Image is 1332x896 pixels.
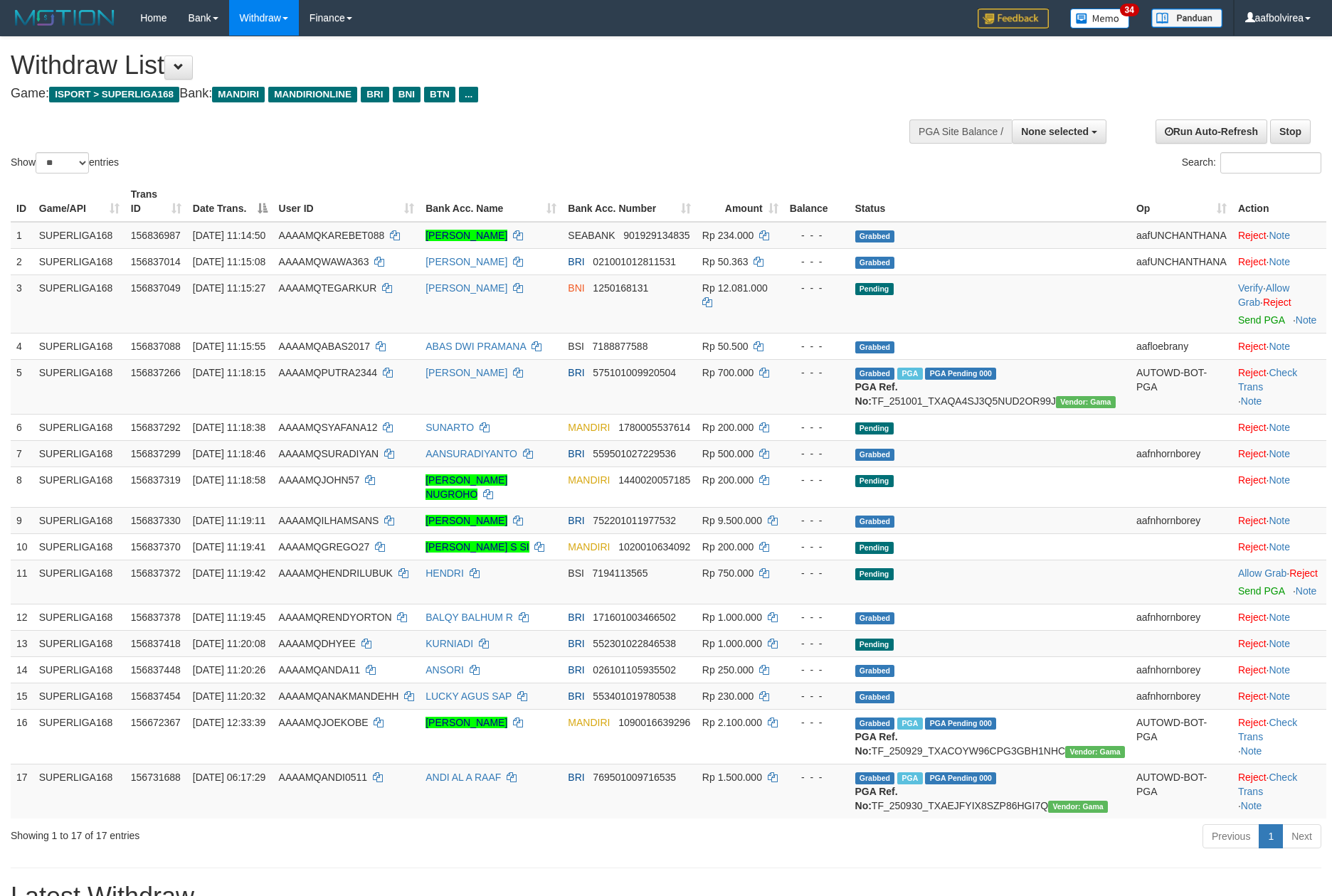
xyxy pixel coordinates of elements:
[279,567,393,579] span: AAAAMQHENDRILUBUK
[193,474,265,486] span: [DATE] 11:18:58
[855,230,895,242] span: Grabbed
[702,282,768,294] span: Rp 12.081.000
[855,731,898,757] b: PGA Ref. No:
[131,230,181,241] span: 156836987
[361,87,388,102] span: BRI
[11,248,33,274] td: 2
[562,181,697,222] th: Bank Acc. Number: activate to sort column ascending
[393,87,421,102] span: BNI
[1282,824,1321,848] a: Next
[1238,567,1289,579] span: ·
[790,420,844,434] div: - - -
[33,630,125,656] td: SUPERLIGA168
[131,541,181,553] span: 156837370
[702,448,754,459] span: Rp 500.000
[1232,181,1326,222] th: Action
[11,630,33,656] td: 13
[279,612,392,623] span: AAAAMQRENDYORTON
[1269,422,1290,433] a: Note
[425,638,473,649] a: KURNIADI
[1241,745,1262,757] a: Note
[420,181,562,222] th: Bank Acc. Name: activate to sort column ascending
[193,541,265,553] span: [DATE] 11:19:41
[1269,230,1290,241] a: Note
[1238,612,1267,623] a: Reject
[925,718,996,730] span: PGA Pending
[1131,333,1232,359] td: aafloebrany
[1232,560,1326,604] td: ·
[1131,709,1232,764] td: AUTOWD-BOT-PGA
[855,341,895,353] span: Grabbed
[1012,119,1106,144] button: None selected
[1220,152,1321,174] input: Search:
[1065,746,1125,758] span: Vendor URL: https://trx31.1velocity.biz
[11,414,33,440] td: 6
[850,359,1131,414] td: TF_251001_TXAQA4SJ3Q5NUD2OR99J
[702,638,762,649] span: Rp 1.000.000
[855,381,898,407] b: PGA Ref. No:
[1131,507,1232,533] td: aafnhornborey
[11,333,33,359] td: 4
[131,567,181,579] span: 156837372
[425,717,507,728] a: [PERSON_NAME]
[855,449,895,461] span: Grabbed
[1120,4,1139,16] span: 34
[568,690,584,702] span: BRI
[855,665,895,677] span: Grabbed
[187,181,273,222] th: Date Trans.: activate to sort column descending
[1269,638,1290,649] a: Note
[1232,248,1326,274] td: ·
[1269,664,1290,676] a: Note
[33,414,125,440] td: SUPERLIGA168
[702,367,754,378] span: Rp 700.000
[131,690,181,702] span: 156837454
[1056,396,1116,408] span: Vendor URL: https://trx31.1velocity.biz
[279,367,378,378] span: AAAAMQPUTRA2344
[125,181,187,222] th: Trans ID: activate to sort column ascending
[11,181,33,222] th: ID
[33,656,125,683] td: SUPERLIGA168
[279,256,369,267] span: AAAAMQWAWA363
[131,256,181,267] span: 156837014
[568,612,584,623] span: BRI
[790,689,844,703] div: - - -
[131,515,181,526] span: 156837330
[1269,256,1290,267] a: Note
[1269,341,1290,352] a: Note
[618,717,690,728] span: Copy 1090016639296 to clipboard
[33,560,125,604] td: SUPERLIGA168
[1182,152,1321,174] label: Search:
[425,567,464,579] a: HENDRI
[49,87,179,102] span: ISPORT > SUPERLIGA168
[790,715,844,730] div: - - -
[593,341,648,352] span: Copy 7188877588 to clipboard
[1232,507,1326,533] td: ·
[1131,604,1232,630] td: aafnhornborey
[425,772,501,783] a: ANDI AL A RAAF
[1269,541,1290,553] a: Note
[568,567,584,579] span: BSI
[1232,764,1326,818] td: · ·
[11,764,33,818] td: 17
[855,639,894,651] span: Pending
[459,87,478,102] span: ...
[279,230,385,241] span: AAAAMQKAREBET088
[1238,474,1267,486] a: Reject
[568,474,610,486] span: MANDIRI
[193,282,265,294] span: [DATE] 11:15:27
[790,513,844,528] div: - - -
[33,440,125,466] td: SUPERLIGA168
[568,256,584,267] span: BRI
[424,87,455,102] span: BTN
[855,422,894,434] span: Pending
[11,222,33,249] td: 1
[1238,717,1297,742] a: Check Trans
[11,359,33,414] td: 5
[279,717,369,728] span: AAAAMQJOEKOBE
[568,422,610,433] span: MANDIRI
[790,281,844,295] div: - - -
[702,541,754,553] span: Rp 200.000
[425,256,507,267] a: [PERSON_NAME]
[1238,690,1267,702] a: Reject
[1238,341,1267,352] a: Reject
